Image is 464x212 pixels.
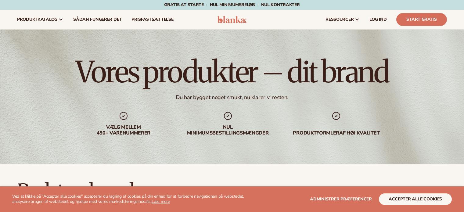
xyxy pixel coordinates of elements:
a: Start gratis [396,13,447,26]
font: LOG IND [369,16,387,22]
font: Nul [223,124,233,131]
font: NUL kontrakter [261,2,300,8]
font: · [206,2,207,8]
font: Administrer præferencer [310,196,372,202]
font: Sådan fungerer det [73,16,122,22]
font: prisfastsættelse [131,16,174,22]
font: Bedst sælgende [17,179,143,203]
a: prisfastsættelse [127,10,178,29]
button: accepter alle cookies [379,193,452,205]
font: accepter alle cookies [389,196,442,202]
font: Ved at klikke på "Accepter alle cookies" accepterer du lagring af cookies på din enhed for at for... [12,193,244,204]
font: ressourcer [326,16,354,22]
font: · [257,2,259,8]
a: ressourcer [321,10,365,29]
font: af høj kvalitet [339,130,379,136]
a: Sådan fungerer det [68,10,127,29]
button: Administrer præferencer [310,193,372,205]
font: Start gratis [406,16,437,22]
font: Du har bygget noget smukt, nu klarer vi resten. [176,94,288,101]
font: Gratis at starte [164,2,204,8]
font: Produktformler [293,130,339,136]
font: 450+ varenummerer [97,130,151,136]
a: produktkatalog [12,10,68,29]
font: NUL minimumsbeløb [210,2,255,8]
a: Læs mere [152,199,170,204]
a: LOG IND [365,10,391,29]
img: logo [218,16,246,23]
font: Vores produkter – dit brand [75,54,388,90]
font: Vælg mellem [106,124,141,131]
font: produktkatalog [17,16,57,22]
font: minimumsbestillingsmængder [187,130,269,136]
